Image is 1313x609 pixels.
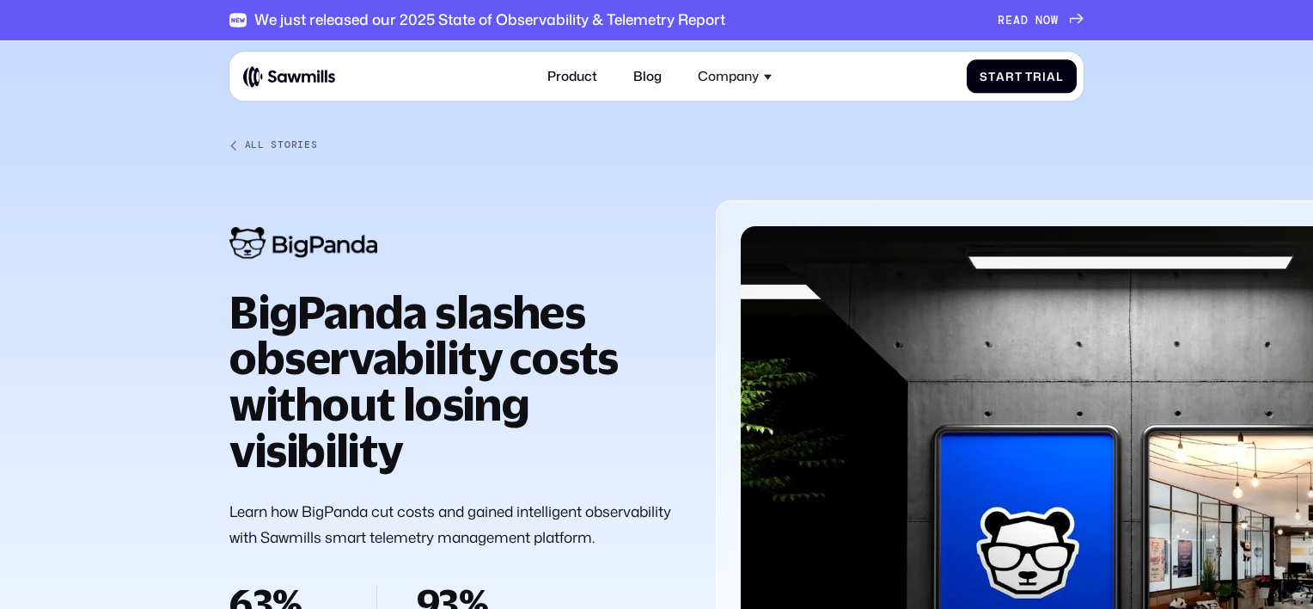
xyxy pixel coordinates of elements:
span: i [1042,70,1047,83]
span: a [1047,70,1056,83]
div: Company [698,69,759,84]
span: N [1035,14,1043,28]
a: Product [538,58,608,94]
span: O [1043,14,1051,28]
span: t [1015,70,1023,83]
a: READNOW [998,14,1083,28]
a: All Stories [229,139,1083,151]
span: r [1005,70,1015,83]
span: r [1033,70,1042,83]
span: W [1051,14,1059,28]
span: A [1013,14,1021,28]
span: R [998,14,1005,28]
span: a [996,70,1005,83]
span: S [980,70,988,83]
span: D [1021,14,1029,28]
h1: BigPanda slashes observability costs without losing visibility [229,289,684,474]
a: Blog [624,58,672,94]
a: StartTrial [967,59,1077,93]
span: T [1025,70,1033,83]
span: E [1005,14,1013,28]
p: Learn how BigPanda cut costs and gained intelligent observability with Sawmills smart telemetry m... [229,499,684,552]
div: Company [688,58,782,94]
div: We just released our 2025 State of Observability & Telemetry Report [254,11,725,29]
div: All Stories [245,139,318,151]
span: l [1056,70,1064,83]
span: t [988,70,996,83]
